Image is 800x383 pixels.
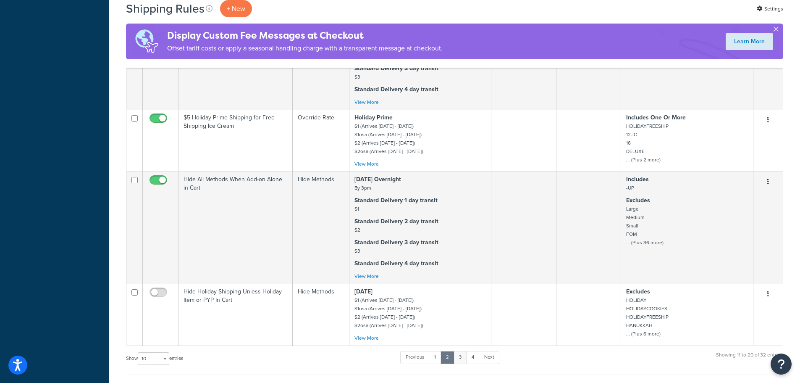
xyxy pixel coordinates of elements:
a: Settings [757,3,783,15]
button: Open Resource Center [771,354,792,375]
strong: Includes [626,175,649,184]
strong: Holiday Prime [354,113,393,122]
small: By 3pm [354,184,371,192]
small: S3 [354,247,360,255]
a: View More [354,272,379,280]
strong: Includes One Or More [626,113,686,122]
a: 3 [454,351,467,364]
strong: Standard Delivery 4 day transit [354,259,438,268]
td: Hide All Methods When Add-on Alone in Cart [178,172,293,284]
a: View More [354,160,379,168]
strong: [DATE] Overnight [354,175,401,184]
small: S1 (Arrives [DATE] - [DATE]) S1osa (Arrives [DATE] - [DATE]) S2 (Arrives [DATE] - [DATE]) S2osa (... [354,122,423,155]
td: Hide Methods [293,284,349,346]
small: Large Medium Small FOM ... (Plus 36 more) [626,205,664,246]
td: Override Rate [293,110,349,172]
small: HOLIDAYFREESHIP 12-IC 16 DELUXE ... (Plus 2 more) [626,122,669,164]
strong: Standard Delivery 3 day transit [354,64,438,73]
strong: Excludes [626,196,650,205]
small: S3 [354,73,360,81]
small: S2 [354,226,360,234]
a: View More [354,98,379,106]
strong: Excludes [626,287,650,296]
div: Showing 11 to 20 of 32 entries [716,350,783,368]
small: S1 [354,205,359,213]
a: Previous [400,351,430,364]
select: Showentries [138,352,169,365]
small: HOLIDAY HOLIDAYCOOKIES HOLIDAYFREESHIP HANUKKAH ... (Plus 6 more) [626,296,669,338]
strong: [DATE] [354,287,372,296]
img: duties-banner-06bc72dcb5fe05cb3f9472aba00be2ae8eb53ab6f0d8bb03d382ba314ac3c341.png [126,24,167,59]
strong: Standard Delivery 2 day transit [354,217,438,226]
a: View More [354,334,379,342]
a: 4 [466,351,480,364]
p: Offset tariff costs or apply a seasonal handling charge with a transparent message at checkout. [167,42,443,54]
strong: Standard Delivery 1 day transit [354,196,438,205]
h4: Display Custom Fee Messages at Checkout [167,29,443,42]
small: -UP [626,184,634,192]
td: Hide Methods [293,172,349,284]
small: S1 (Arrives [DATE] - [DATE]) S1osa (Arrives [DATE] - [DATE]) S2 (Arrives [DATE] - [DATE]) S2osa (... [354,296,423,329]
strong: Standard Delivery 4 day transit [354,85,438,94]
label: Show entries [126,352,183,365]
h1: Shipping Rules [126,0,205,17]
a: Learn More [726,33,773,50]
a: 1 [429,351,441,364]
a: 2 [441,351,454,364]
td: $5 Holiday Prime Shipping for Free Shipping Ice Cream [178,110,293,172]
strong: Standard Delivery 3 day transit [354,238,438,247]
a: Next [479,351,499,364]
td: Hide Holiday Shipping Unless Holiday Item or PYP In Cart [178,284,293,346]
